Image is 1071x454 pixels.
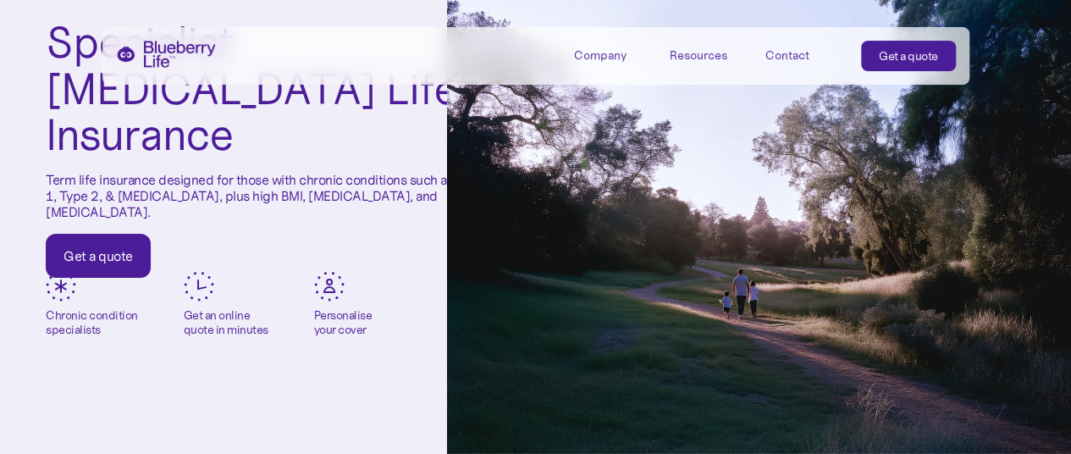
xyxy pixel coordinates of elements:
div: Get a quote [879,47,938,64]
div: Contact [765,48,809,63]
div: Chronic condition specialists [46,308,138,337]
p: Term life insurance designed for those with chronic conditions such as Type 1, Type 2, & [MEDICAL... [46,172,490,221]
a: Get a quote [861,41,956,71]
div: Resources [670,48,727,63]
div: Get an online quote in minutes [184,308,268,337]
div: Personalise your cover [314,308,373,337]
div: Company [574,41,650,69]
a: Contact [765,41,842,69]
div: Company [574,48,627,63]
div: Resources [670,41,746,69]
div: Get a quote [63,247,133,264]
a: Get a quote [46,234,151,278]
a: home [116,41,216,68]
h1: Specialist [MEDICAL_DATA] Life Insurance [46,19,490,158]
